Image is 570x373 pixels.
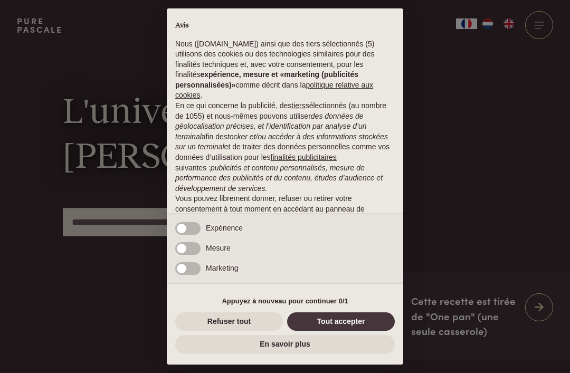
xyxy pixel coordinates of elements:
[271,152,337,163] button: finalités publicitaires
[175,312,283,331] button: Refuser tout
[206,244,231,252] span: Mesure
[291,101,305,111] button: tiers
[175,101,395,194] p: En ce qui concerne la publicité, des sélectionnés (au nombre de 1055) et nous-mêmes pouvons utili...
[175,21,395,31] h2: Avis
[175,39,395,101] p: Nous ([DOMAIN_NAME]) ainsi que des tiers sélectionnés (5) utilisons des cookies ou des technologi...
[175,132,388,151] em: stocker et/ou accéder à des informations stockées sur un terminal
[206,224,243,232] span: Expérience
[175,112,367,141] em: des données de géolocalisation précises, et l’identification par analyse d’un terminal
[206,264,238,272] span: Marketing
[287,312,395,331] button: Tout accepter
[175,70,358,89] strong: expérience, mesure et «marketing (publicités personnalisées)»
[175,194,395,245] p: Vous pouvez librement donner, refuser ou retirer votre consentement à tout moment en accédant au ...
[175,335,395,354] button: En savoir plus
[175,164,383,193] em: publicités et contenu personnalisés, mesure de performance des publicités et du contenu, études d...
